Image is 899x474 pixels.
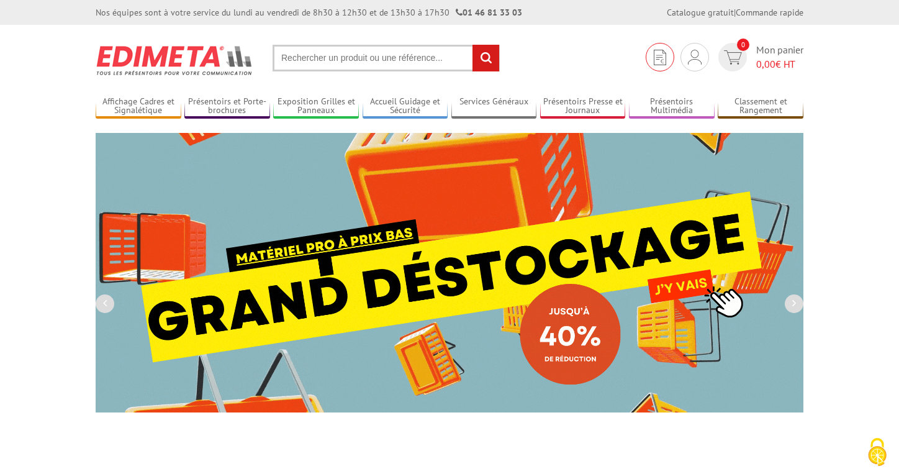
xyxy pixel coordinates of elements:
img: devis rapide [724,50,742,65]
span: 0,00 [756,58,775,70]
div: Nos équipes sont à votre service du lundi au vendredi de 8h30 à 12h30 et de 13h30 à 17h30 [96,6,522,19]
img: Présentoir, panneau, stand - Edimeta - PLV, affichage, mobilier bureau, entreprise [96,37,254,83]
span: 0 [737,39,749,51]
a: Commande rapide [736,7,803,18]
a: Catalogue gratuit [667,7,734,18]
a: Présentoirs Multimédia [629,96,715,117]
button: Cookies (fenêtre modale) [856,432,899,474]
div: | [667,6,803,19]
a: devis rapide 0 Mon panier 0,00€ HT [715,43,803,71]
img: devis rapide [688,50,702,65]
strong: 01 46 81 33 03 [456,7,522,18]
img: Cookies (fenêtre modale) [862,437,893,468]
input: Rechercher un produit ou une référence... [273,45,500,71]
a: Classement et Rangement [718,96,803,117]
a: Services Généraux [451,96,537,117]
span: € HT [756,57,803,71]
span: Mon panier [756,43,803,71]
a: Présentoirs Presse et Journaux [540,96,626,117]
a: Affichage Cadres et Signalétique [96,96,181,117]
input: rechercher [472,45,499,71]
a: Exposition Grilles et Panneaux [273,96,359,117]
a: Présentoirs et Porte-brochures [184,96,270,117]
a: Accueil Guidage et Sécurité [363,96,448,117]
img: devis rapide [654,50,666,65]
